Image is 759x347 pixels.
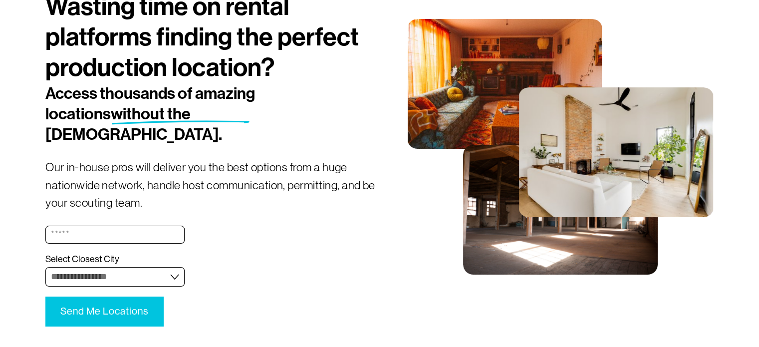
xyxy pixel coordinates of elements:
[60,306,148,317] span: Send Me Locations
[45,267,185,287] select: Select Closest City
[45,83,324,145] h2: Access thousands of amazing locations
[45,159,379,212] p: Our in-house pros will deliver you the best options from a huge nationwide network, handle host c...
[45,104,222,144] span: without the [DEMOGRAPHIC_DATA].
[45,297,163,326] button: Send Me LocationsSend Me Locations
[45,254,119,265] span: Select Closest City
